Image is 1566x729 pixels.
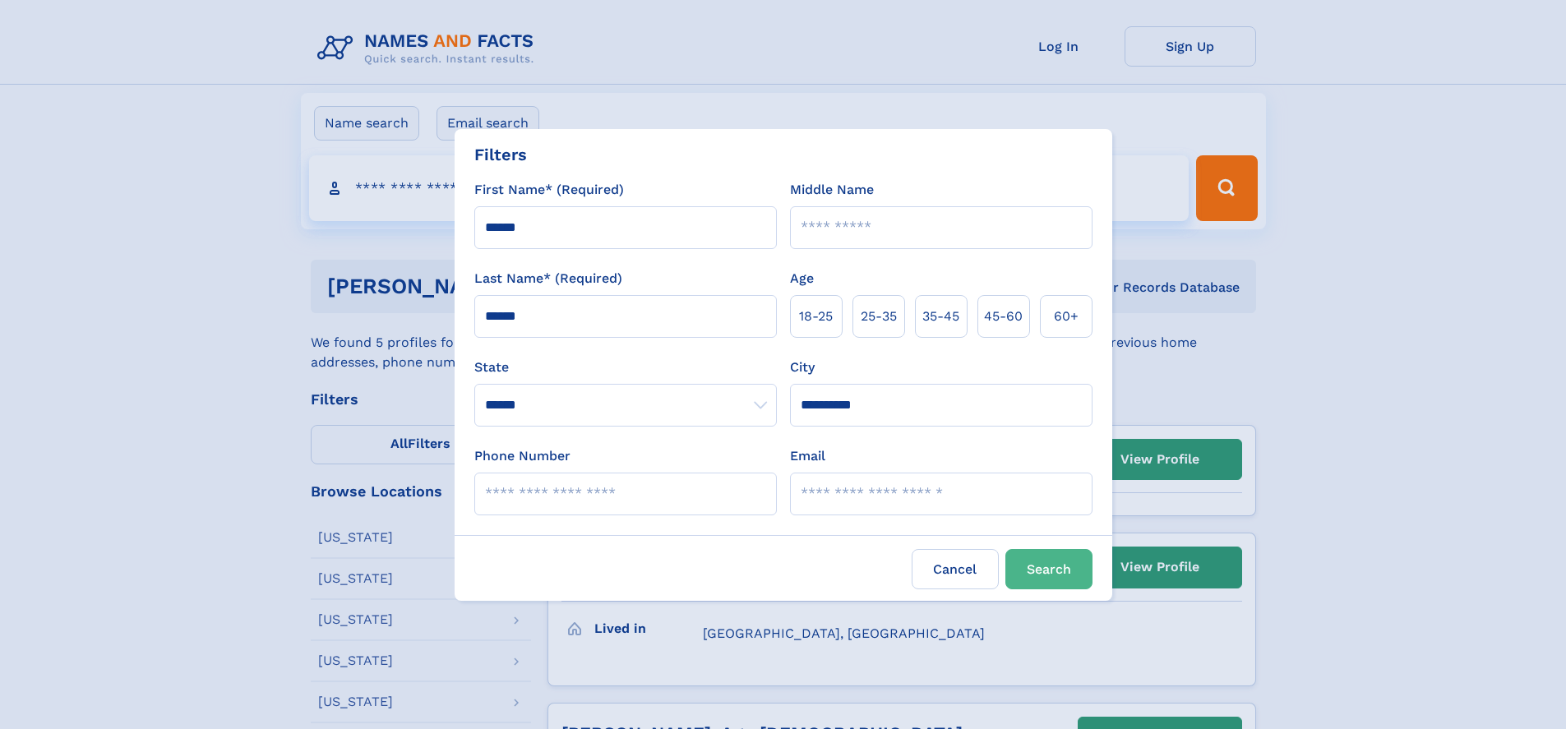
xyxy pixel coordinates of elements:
label: Age [790,269,814,288]
div: Filters [474,142,527,167]
span: 35‑45 [922,307,959,326]
label: Email [790,446,825,466]
label: Cancel [912,549,999,589]
span: 45‑60 [984,307,1023,326]
label: City [790,358,815,377]
label: State [474,358,777,377]
label: Middle Name [790,180,874,200]
label: Phone Number [474,446,571,466]
label: First Name* (Required) [474,180,624,200]
label: Last Name* (Required) [474,269,622,288]
span: 60+ [1054,307,1079,326]
span: 25‑35 [861,307,897,326]
button: Search [1005,549,1093,589]
span: 18‑25 [799,307,833,326]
